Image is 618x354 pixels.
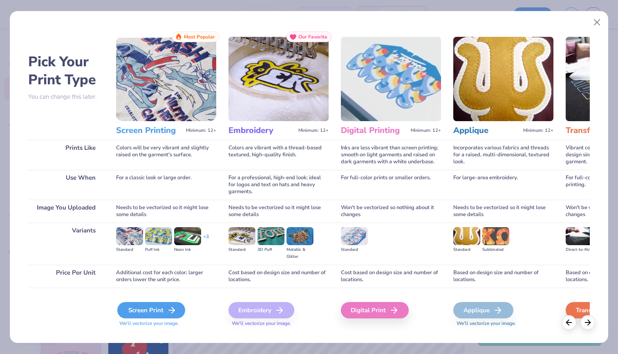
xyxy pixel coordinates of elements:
[298,34,327,40] span: Our Favorite
[28,53,104,89] h2: Pick Your Print Type
[341,170,441,200] div: For full-color prints or smaller orders.
[116,227,143,245] img: Standard
[341,140,441,170] div: Inks are less vibrant than screen printing; smooth on light garments and raised on dark garments ...
[341,265,441,288] div: Cost based on design size and number of locations.
[453,320,553,327] span: We'll vectorize your image.
[228,265,329,288] div: Cost based on design size and number of locations.
[453,125,520,136] h3: Applique
[116,170,216,200] div: For a classic look or large order.
[589,15,605,30] button: Close
[453,140,553,170] div: Incorporates various fabrics and threads for a raised, multi-dimensional, textured look.
[453,200,553,223] div: Needs to be vectorized so it might lose some details
[298,128,329,133] span: Minimum: 12+
[341,227,368,245] img: Standard
[228,125,295,136] h3: Embroidery
[341,37,441,121] img: Digital Printing
[116,140,216,170] div: Colors will be very vibrant and slightly raised on the garment's surface.
[228,37,329,121] img: Embroidery
[523,128,553,133] span: Minimum: 12+
[341,125,408,136] h3: Digital Printing
[184,34,215,40] span: Most Popular
[453,227,480,245] img: Standard
[453,302,513,318] div: Applique
[203,233,209,247] div: + 3
[566,246,593,253] div: Direct-to-film
[228,200,329,223] div: Needs to be vectorized so it might lose some details
[117,302,185,318] div: Screen Print
[116,246,143,253] div: Standard
[453,265,553,288] div: Based on design size and number of locations.
[28,170,104,200] div: Use When
[145,227,172,245] img: Puff Ink
[453,170,553,200] div: For large-area embroidery.
[566,227,593,245] img: Direct-to-film
[28,223,104,265] div: Variants
[341,200,441,223] div: Won't be vectorized so nothing about it changes
[482,246,509,253] div: Sublimated
[228,227,255,245] img: Standard
[287,246,313,260] div: Metallic & Glitter
[28,140,104,170] div: Prints Like
[228,170,329,200] div: For a professional, high-end look; ideal for logos and text on hats and heavy garments.
[228,140,329,170] div: Colors are vibrant with a thread-based textured, high-quality finish.
[116,200,216,223] div: Needs to be vectorized so it might lose some details
[116,37,216,121] img: Screen Printing
[28,200,104,223] div: Image You Uploaded
[341,302,409,318] div: Digital Print
[116,320,216,327] span: We'll vectorize your image.
[257,227,284,245] img: 3D Puff
[411,128,441,133] span: Minimum: 12+
[257,246,284,253] div: 3D Puff
[145,246,172,253] div: Puff Ink
[228,320,329,327] span: We'll vectorize your image.
[287,227,313,245] img: Metallic & Glitter
[116,125,183,136] h3: Screen Printing
[116,265,216,288] div: Additional cost for each color; larger orders lower the unit price.
[453,246,480,253] div: Standard
[174,246,201,253] div: Neon Ink
[228,246,255,253] div: Standard
[453,37,553,121] img: Applique
[28,265,104,288] div: Price Per Unit
[174,227,201,245] img: Neon Ink
[28,93,104,100] p: You can change this later.
[482,227,509,245] img: Sublimated
[341,246,368,253] div: Standard
[186,128,216,133] span: Minimum: 12+
[228,302,294,318] div: Embroidery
